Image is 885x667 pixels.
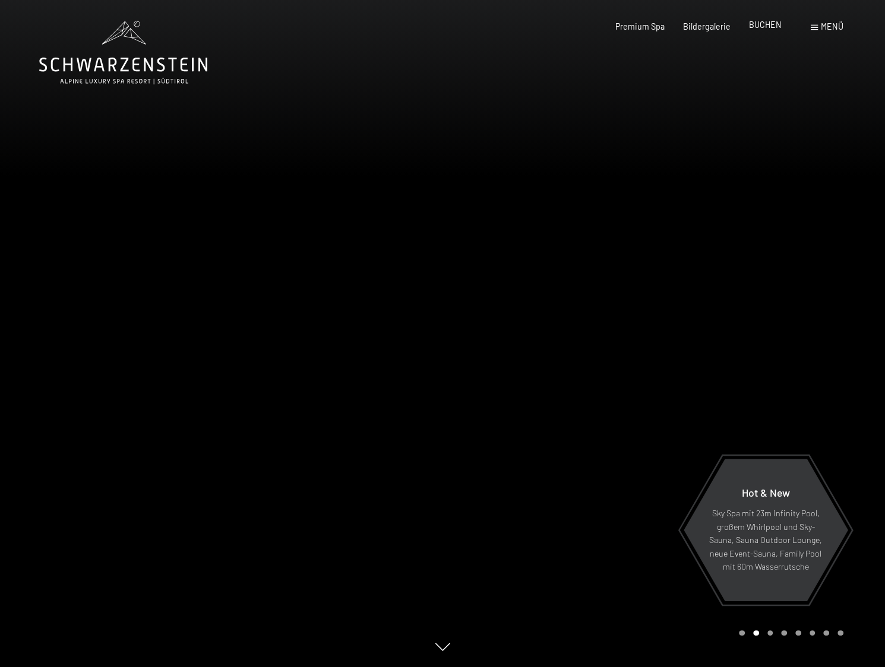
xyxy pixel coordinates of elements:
div: Carousel Page 3 [767,630,773,636]
div: Carousel Page 7 [823,630,829,636]
a: Bildergalerie [683,21,731,31]
div: Carousel Page 1 [739,630,745,636]
div: Carousel Page 4 [781,630,787,636]
div: Carousel Pagination [735,630,843,636]
div: Carousel Page 8 [837,630,843,636]
span: Hot & New [741,486,789,499]
span: Menü [821,21,843,31]
div: Carousel Page 2 (Current Slide) [753,630,759,636]
a: Premium Spa [615,21,665,31]
a: BUCHEN [749,20,782,30]
div: Carousel Page 6 [810,630,816,636]
div: Carousel Page 5 [795,630,801,636]
a: Hot & New Sky Spa mit 23m Infinity Pool, großem Whirlpool und Sky-Sauna, Sauna Outdoor Lounge, ne... [682,458,848,602]
p: Sky Spa mit 23m Infinity Pool, großem Whirlpool und Sky-Sauna, Sauna Outdoor Lounge, neue Event-S... [709,507,822,574]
